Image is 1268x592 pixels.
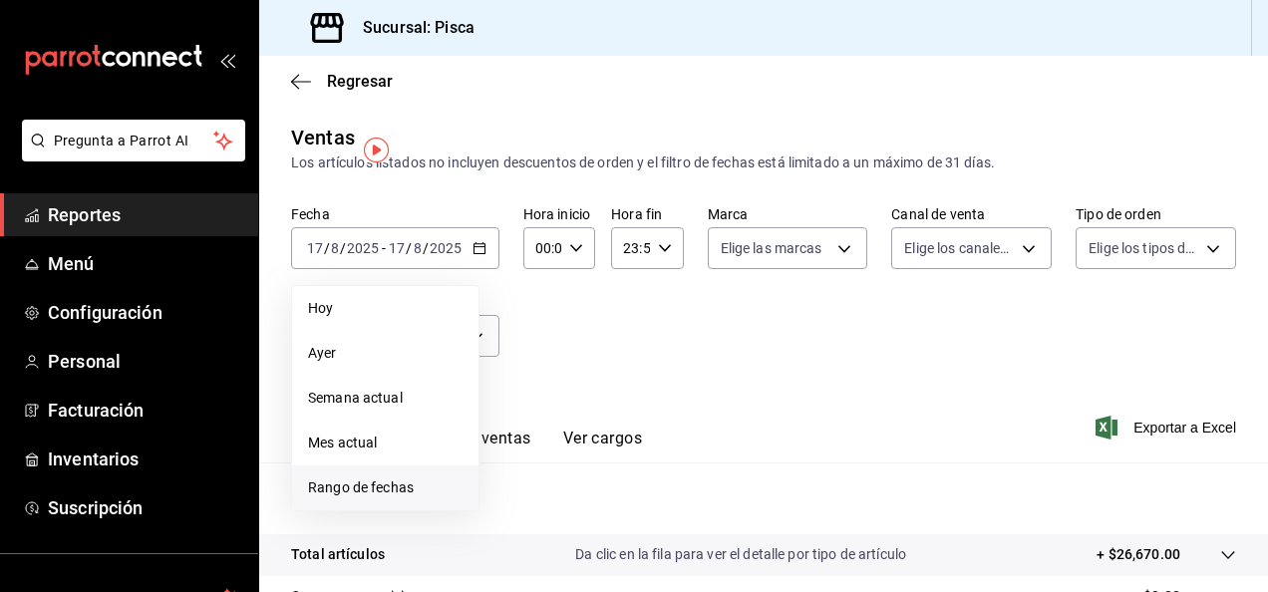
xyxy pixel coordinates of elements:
[523,207,595,221] label: Hora inicio
[48,299,242,326] span: Configuración
[291,486,1236,510] p: Resumen
[291,72,393,91] button: Regresar
[346,240,380,256] input: ----
[413,240,423,256] input: --
[327,72,393,91] span: Regresar
[291,123,355,152] div: Ventas
[48,348,242,375] span: Personal
[219,52,235,68] button: open_drawer_menu
[340,240,346,256] span: /
[54,131,214,151] span: Pregunta a Parrot AI
[1097,544,1180,565] p: + $26,670.00
[48,250,242,277] span: Menú
[388,240,406,256] input: --
[291,544,385,565] p: Total artículos
[904,238,1015,258] span: Elige los canales de venta
[306,240,324,256] input: --
[48,397,242,424] span: Facturación
[308,388,463,409] span: Semana actual
[22,120,245,161] button: Pregunta a Parrot AI
[347,16,475,40] h3: Sucursal: Pisca
[48,445,242,472] span: Inventarios
[330,240,340,256] input: --
[382,240,386,256] span: -
[308,343,463,364] span: Ayer
[291,152,1236,173] div: Los artículos listados no incluyen descuentos de orden y el filtro de fechas está limitado a un m...
[611,207,683,221] label: Hora fin
[1076,207,1236,221] label: Tipo de orden
[429,240,463,256] input: ----
[291,207,499,221] label: Fecha
[708,207,868,221] label: Marca
[721,238,822,258] span: Elige las marcas
[308,298,463,319] span: Hoy
[563,429,643,462] button: Ver cargos
[48,201,242,228] span: Reportes
[575,544,906,565] p: Da clic en la fila para ver el detalle por tipo de artículo
[453,429,531,462] button: Ver ventas
[323,429,642,462] div: navigation tabs
[324,240,330,256] span: /
[48,494,242,521] span: Suscripción
[1089,238,1199,258] span: Elige los tipos de orden
[406,240,412,256] span: /
[423,240,429,256] span: /
[308,477,463,498] span: Rango de fechas
[364,138,389,162] img: Tooltip marker
[308,433,463,453] span: Mes actual
[891,207,1052,221] label: Canal de venta
[14,145,245,165] a: Pregunta a Parrot AI
[1100,416,1236,440] button: Exportar a Excel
